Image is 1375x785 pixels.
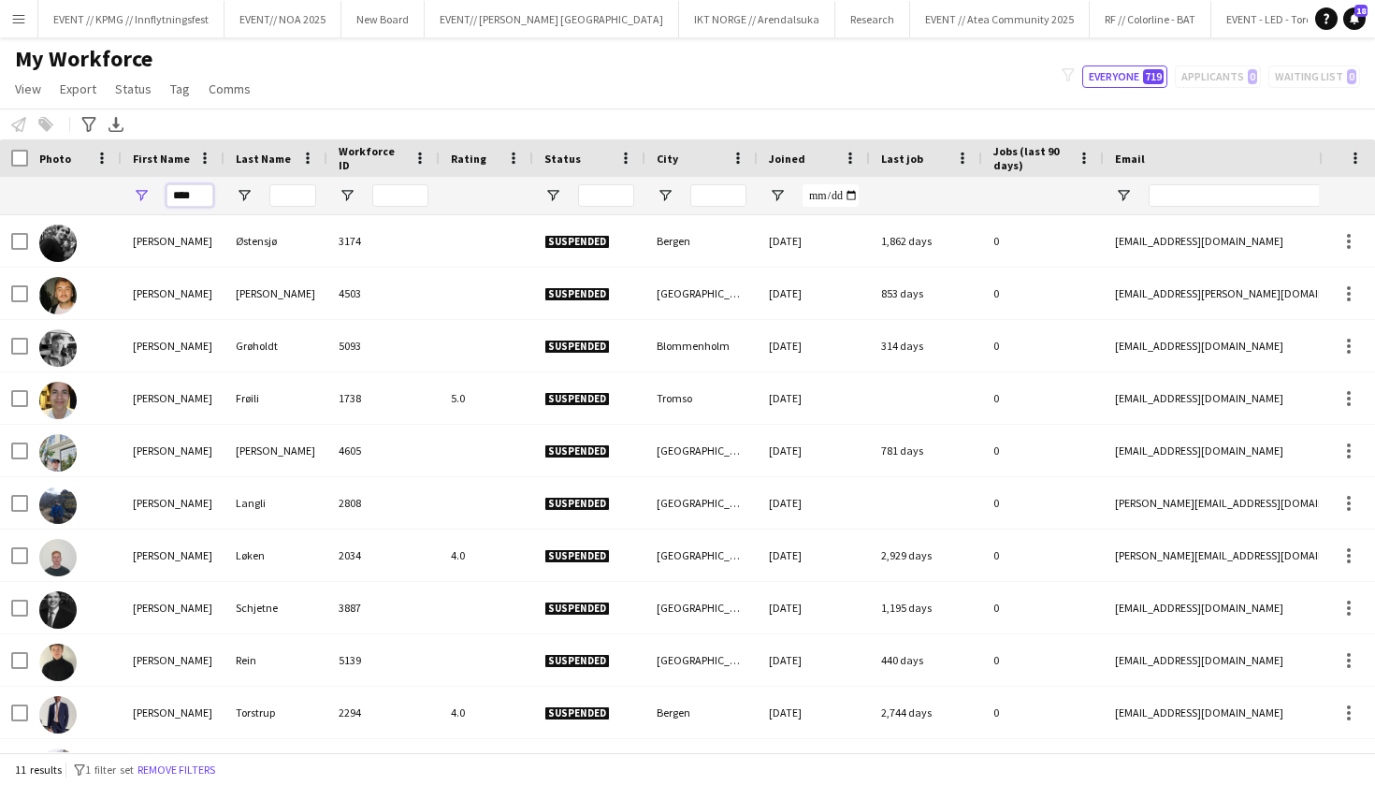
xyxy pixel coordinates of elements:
button: IKT NORGE // Arendalsuka [679,1,835,37]
input: First Name Filter Input [166,184,213,207]
img: Håkon Torstrup [39,696,77,734]
div: 0 [982,530,1104,581]
span: Status [544,152,581,166]
div: Langli [224,477,327,529]
button: Open Filter Menu [236,187,253,204]
button: New Board [341,1,425,37]
div: [PERSON_NAME] [122,530,224,581]
button: Open Filter Menu [133,187,150,204]
span: 18 [1354,5,1368,17]
span: Rating [451,152,486,166]
span: Suspended [544,497,610,511]
div: 0 [982,582,1104,633]
div: 4503 [327,268,440,319]
img: Håkon Isaksen Bjerke [39,434,77,472]
div: 4.0 [440,687,533,738]
div: 0 [982,268,1104,319]
div: 314 days [870,320,982,371]
div: [PERSON_NAME] [122,582,224,633]
div: 0 [982,320,1104,371]
div: 0 [982,477,1104,529]
input: City Filter Input [690,184,746,207]
span: Suspended [544,549,610,563]
input: Status Filter Input [578,184,634,207]
img: Håkon Alnes Antonsen [39,277,77,314]
button: EVENT // KPMG // Innflytningsfest [38,1,224,37]
div: Blommenholm [645,320,758,371]
a: View [7,77,49,101]
div: Bergen [645,687,758,738]
span: City [657,152,678,166]
div: [GEOGRAPHIC_DATA] [645,425,758,476]
div: Østensjø [224,215,327,267]
div: [DATE] [758,687,870,738]
span: 1 filter set [85,763,134,777]
button: Open Filter Menu [1115,187,1132,204]
span: Suspended [544,444,610,458]
div: [DATE] [758,215,870,267]
div: [GEOGRAPHIC_DATA] [645,268,758,319]
a: Export [52,77,104,101]
div: [PERSON_NAME] [122,425,224,476]
span: Tag [170,80,190,97]
div: 5093 [327,320,440,371]
button: Open Filter Menu [544,187,561,204]
button: EVENT // Atea Community 2025 [910,1,1090,37]
div: Løken [224,530,327,581]
button: EVENT// [PERSON_NAME] [GEOGRAPHIC_DATA] [425,1,679,37]
div: 2,744 days [870,687,982,738]
div: [GEOGRAPHIC_DATA] [645,477,758,529]
div: [PERSON_NAME] [122,268,224,319]
div: 3174 [327,215,440,267]
a: Comms [201,77,258,101]
span: Photo [39,152,71,166]
div: [DATE] [758,477,870,529]
span: Suspended [544,654,610,668]
button: Open Filter Menu [657,187,673,204]
img: Håkon Langli [39,487,77,524]
div: 0 [982,687,1104,738]
span: View [15,80,41,97]
img: Håkon Diderik Lund Grøholdt [39,329,77,367]
button: RF // Colorline - BAT [1090,1,1211,37]
span: 719 [1143,69,1164,84]
span: Email [1115,152,1145,166]
img: Håkon A Østensjø [39,225,77,262]
span: Suspended [544,340,610,354]
div: 3887 [327,582,440,633]
input: Last Name Filter Input [269,184,316,207]
div: [PERSON_NAME] [122,215,224,267]
div: [GEOGRAPHIC_DATA] [645,582,758,633]
app-action-btn: Export XLSX [105,113,127,136]
span: Status [115,80,152,97]
div: 440 days [870,634,982,686]
div: [PERSON_NAME] [122,634,224,686]
div: 1,195 days [870,582,982,633]
button: EVENT// NOA 2025 [224,1,341,37]
div: [PERSON_NAME] [224,425,327,476]
div: 5.0 [440,372,533,424]
div: 1738 [327,372,440,424]
div: [DATE] [758,634,870,686]
div: 4.0 [440,530,533,581]
div: Tromso [645,372,758,424]
input: Joined Filter Input [803,184,859,207]
div: [PERSON_NAME] [224,268,327,319]
div: Torstrup [224,687,327,738]
div: [PERSON_NAME] [122,687,224,738]
div: [DATE] [758,425,870,476]
img: Håkon Frøili [39,382,77,419]
div: 2034 [327,530,440,581]
div: [PERSON_NAME] [122,372,224,424]
button: EVENT - LED - Toro [1211,1,1327,37]
span: My Workforce [15,45,152,73]
div: 781 days [870,425,982,476]
input: Workforce ID Filter Input [372,184,428,207]
span: Joined [769,152,805,166]
div: Rein [224,634,327,686]
div: [GEOGRAPHIC_DATA] [645,634,758,686]
span: Suspended [544,602,610,616]
div: 0 [982,372,1104,424]
button: Remove filters [134,760,219,780]
div: [DATE] [758,320,870,371]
